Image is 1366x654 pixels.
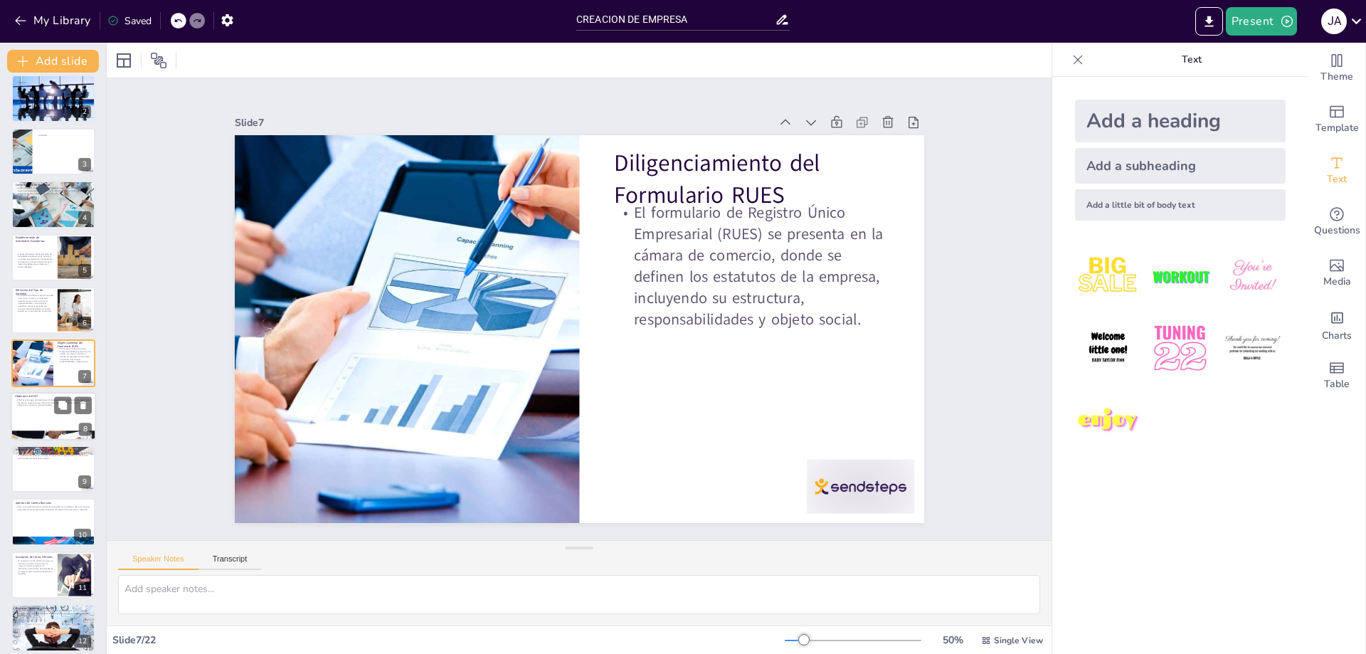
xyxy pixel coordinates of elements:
[1308,94,1365,145] div: Add ready made slides
[16,555,53,559] p: Inscripción de Libros Oficiales
[78,211,91,224] div: 4
[994,635,1043,646] span: Single View
[624,152,905,244] p: Diligenciamiento del Formulario RUES
[107,14,152,28] div: Saved
[1075,100,1286,142] div: Add a heading
[1219,315,1286,381] img: 6.jpeg
[78,475,91,488] div: 9
[16,81,91,84] p: definición
[11,445,95,492] div: 9
[15,394,92,399] p: Obtención del NIT
[11,75,95,122] div: 2
[1321,7,1347,36] button: J A
[16,606,91,611] p: Registros, Permisos y Licencias
[1075,315,1141,381] img: 4.jpeg
[936,633,970,647] div: 50 %
[16,559,53,575] p: Es necesario inscribir el libro de actas y el libro de accionistas en la cámara de comercio, dond...
[198,554,262,570] button: Transcript
[75,396,92,413] button: Delete Slide
[1147,243,1213,310] img: 2.jpeg
[16,236,53,243] p: Establecimiento de Actividades Económicas
[1315,120,1359,136] span: Template
[58,341,91,349] p: Diligenciamiento del Formulario RUES
[1075,243,1141,310] img: 1.jpeg
[54,396,71,413] button: Duplicate Slide
[1314,223,1360,238] span: Questions
[1322,328,1352,344] span: Charts
[11,234,95,281] div: 5
[78,158,91,171] div: 3
[1308,196,1365,248] div: Get real-time input from your audience
[16,295,53,313] p: Es fundamental decidir el tipo de sociedad que se va a constituir, considerando aspectos como el ...
[11,392,96,441] div: 8
[78,370,91,383] div: 7
[1075,189,1286,221] div: Add a little bit of body text
[11,498,95,545] div: 10
[1308,145,1365,196] div: Add text boxes
[1324,376,1350,392] span: Table
[576,9,775,30] input: Insert title
[58,348,91,364] p: El formulario de Registro Único Empresarial (RUES) se presenta en la cámara de comercio, donde se...
[16,253,53,268] p: A través del Sistema de Identificación de Actividades Económicas (SIU), se asigna un código que c...
[79,423,92,436] div: 8
[1308,299,1365,350] div: Add charts and graphs
[1321,9,1347,34] div: J A
[1075,148,1286,184] div: Add a subheading
[1219,243,1286,310] img: 3.jpeg
[78,264,91,277] div: 5
[1323,274,1351,290] span: Media
[36,134,91,137] p: entidades
[11,339,95,386] div: 7
[16,448,91,452] p: Inscripción al Registro Mercantil
[1195,7,1223,36] button: Export to PowerPoint
[11,181,95,228] div: 4
[16,452,91,460] p: La inscripción al registro mercantil formaliza legalmente la empresa. Este paso incluye la aproba...
[11,9,97,32] button: My Library
[16,505,91,510] p: Abrir una cuenta bancaria a nombre de la sociedad es crucial para separar las finanzas personales...
[11,287,95,334] div: 6
[150,52,167,69] span: Position
[1327,172,1347,187] span: Text
[1089,43,1294,77] p: Text
[1226,7,1297,36] button: Present
[7,50,99,73] button: Add slide
[1075,388,1141,454] img: 7.jpeg
[74,529,91,542] div: 10
[1308,248,1365,299] div: Add images, graphics, shapes or video
[1308,43,1365,94] div: Change the overall theme
[16,610,91,618] p: Dependiendo de la actividad económica, algunas empresas deben tramitar registros y permisos adici...
[74,635,91,648] div: 12
[255,80,790,150] div: Slide 7
[11,128,95,175] div: 3
[78,317,91,329] div: 6
[16,187,91,195] p: El primer paso en la creación de una empresa es consultar la razón social, asegurando que el nomb...
[78,105,91,118] div: 2
[11,552,95,598] div: 11
[112,49,135,72] div: Layout
[112,633,785,647] div: Slide 7 / 22
[15,399,92,406] p: El NIT es el Número de Identificación Tributaria que se asigna al obtener el RUT. Este documento ...
[16,500,91,505] p: Apertura de Cuenta Bancaria
[1147,315,1213,381] img: 5.jpeg
[11,604,95,651] div: 12
[118,554,198,570] button: Speaker Notes
[74,581,91,594] div: 11
[1320,69,1353,85] span: Theme
[16,288,53,296] p: Definición del Tipo de Sociedad
[1308,350,1365,401] div: Add a table
[16,183,91,187] p: Consulta de la Razón Social
[611,206,899,362] p: El formulario de Registro Único Empresarial (RUES) se presenta en la cámara de comercio, donde se...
